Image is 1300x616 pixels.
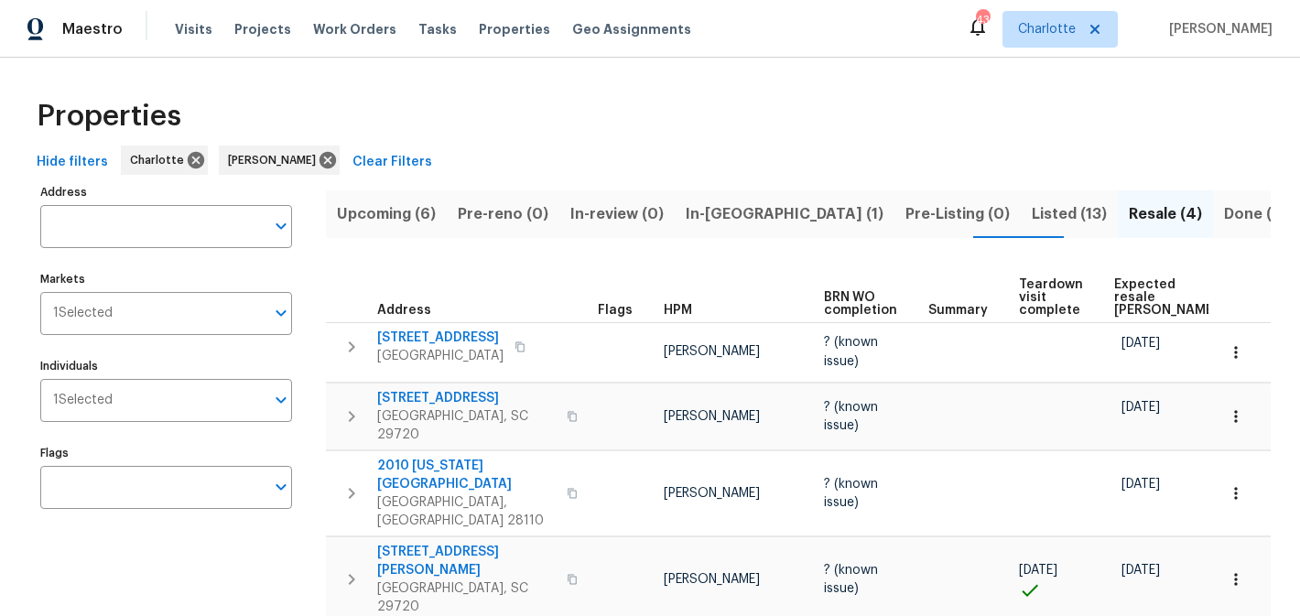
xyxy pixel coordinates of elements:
span: [GEOGRAPHIC_DATA], SC 29720 [377,407,556,444]
span: Flags [598,304,633,317]
span: Properties [479,20,550,38]
span: [PERSON_NAME] [664,487,760,500]
span: [STREET_ADDRESS] [377,329,504,347]
span: In-review (0) [570,201,664,227]
span: ? (known issue) [824,564,878,595]
span: Pre-reno (0) [458,201,548,227]
span: 1 Selected [53,306,113,321]
div: [PERSON_NAME] [219,146,340,175]
span: [PERSON_NAME] [228,151,323,169]
span: Geo Assignments [572,20,691,38]
span: [STREET_ADDRESS][PERSON_NAME] [377,543,556,579]
label: Address [40,187,292,198]
span: [DATE] [1121,564,1160,577]
span: Work Orders [313,20,396,38]
span: [GEOGRAPHIC_DATA], [GEOGRAPHIC_DATA] 28110 [377,493,556,530]
button: Open [268,474,294,500]
div: 43 [976,11,989,29]
span: Projects [234,20,291,38]
button: Open [268,387,294,413]
span: BRN WO completion [824,291,897,317]
button: Clear Filters [345,146,439,179]
span: 1 Selected [53,393,113,408]
span: [PERSON_NAME] [664,345,760,358]
span: Charlotte [1018,20,1076,38]
label: Individuals [40,361,292,372]
span: HPM [664,304,692,317]
span: [GEOGRAPHIC_DATA] [377,347,504,365]
span: Tasks [418,23,457,36]
span: Properties [37,107,181,125]
label: Flags [40,448,292,459]
span: Upcoming (6) [337,201,436,227]
span: [PERSON_NAME] [664,573,760,586]
span: [DATE] [1019,564,1057,577]
button: Open [268,213,294,239]
span: ? (known issue) [824,401,878,432]
span: [STREET_ADDRESS] [377,389,556,407]
span: Expected resale [PERSON_NAME] [1114,278,1218,317]
span: In-[GEOGRAPHIC_DATA] (1) [686,201,883,227]
span: ? (known issue) [824,478,878,509]
span: Charlotte [130,151,191,169]
span: Hide filters [37,151,108,174]
span: [DATE] [1121,337,1160,350]
span: Visits [175,20,212,38]
button: Hide filters [29,146,115,179]
span: [DATE] [1121,478,1160,491]
span: [DATE] [1121,401,1160,414]
span: Teardown visit complete [1019,278,1083,317]
span: [GEOGRAPHIC_DATA], SC 29720 [377,579,556,616]
span: Summary [928,304,988,317]
span: [PERSON_NAME] [664,410,760,423]
span: [PERSON_NAME] [1162,20,1273,38]
span: ? (known issue) [824,336,878,367]
label: Markets [40,274,292,285]
button: Open [268,300,294,326]
span: Listed (13) [1032,201,1107,227]
span: Address [377,304,431,317]
span: Maestro [62,20,123,38]
span: Clear Filters [352,151,432,174]
span: Pre-Listing (0) [905,201,1010,227]
span: 2010 [US_STATE][GEOGRAPHIC_DATA] [377,457,556,493]
div: Charlotte [121,146,208,175]
span: Resale (4) [1129,201,1202,227]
